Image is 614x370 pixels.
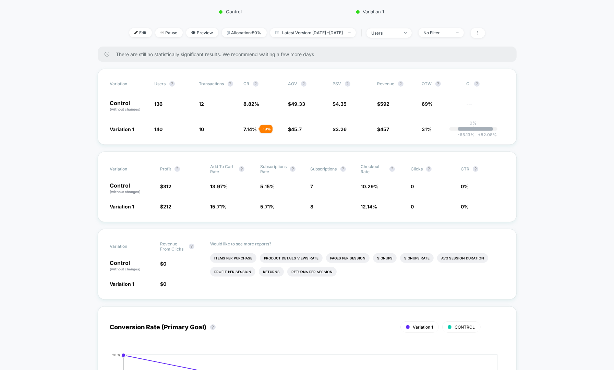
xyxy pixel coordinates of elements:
span: Preview [186,28,218,37]
span: 0 [163,261,166,267]
span: Edit [129,28,152,37]
span: Revenue From Clicks [160,241,185,252]
span: 0 [411,204,414,209]
span: CR [244,81,250,86]
span: $ [160,261,166,267]
span: + [478,132,481,137]
li: Product Details Views Rate [260,253,323,263]
span: Subscriptions Rate [260,164,287,174]
span: 457 [381,126,389,132]
li: Items Per Purchase [210,253,256,263]
button: ? [301,81,306,87]
span: 592 [381,101,390,107]
span: Variation 1 [110,281,134,287]
button: ? [228,81,233,87]
span: 82.08 % [474,132,497,137]
span: 7.14 % [244,126,257,132]
p: Control [110,100,148,112]
span: 0 % [461,204,469,209]
div: No Filter [424,30,451,35]
span: 312 [163,183,171,189]
span: There are still no statistically significant results. We recommend waiting a few more days [116,51,503,57]
button: ? [389,166,395,172]
button: ? [340,166,346,172]
span: | [359,28,366,38]
button: ? [210,324,216,330]
span: 5.71 % [260,204,275,209]
span: 0 [411,183,414,189]
span: Clicks [411,166,423,171]
button: ? [169,81,175,87]
span: Variation 1 [110,204,134,209]
button: ? [435,81,441,87]
span: $ [333,126,347,132]
span: 31% [422,126,432,132]
p: Control [110,183,153,194]
img: end [160,31,164,34]
button: ? [345,81,350,87]
span: $ [333,101,347,107]
span: $ [377,101,390,107]
span: CI [467,81,504,87]
button: ? [473,166,478,172]
span: Latest Version: [DATE] - [DATE] [270,28,356,37]
li: Returns Per Session [287,267,337,277]
span: 10 [199,126,204,132]
button: ? [189,244,194,249]
span: Profit [160,166,171,171]
span: Add To Cart Rate [210,164,236,174]
button: ? [426,166,432,172]
span: 140 [155,126,163,132]
span: 136 [155,101,163,107]
span: 7 [311,183,313,189]
span: --- [467,102,504,112]
span: 8 [311,204,314,209]
span: (without changes) [110,267,141,271]
span: Subscriptions [311,166,337,171]
img: end [404,32,407,34]
span: Variation [110,81,148,87]
span: Transactions [199,81,224,86]
img: calendar [275,31,279,34]
li: Profit Per Session [210,267,255,277]
li: Pages Per Session [326,253,370,263]
img: end [348,32,351,33]
span: 0 % [461,183,469,189]
button: ? [398,81,404,87]
span: $ [160,204,171,209]
span: Allocation: 50% [222,28,267,37]
div: - 19 % [260,125,273,133]
button: ? [239,166,244,172]
p: Would like to see more reports? [210,241,504,246]
span: $ [160,281,166,287]
span: (without changes) [110,190,141,194]
span: PSV [333,81,341,86]
span: users [155,81,166,86]
span: 12 [199,101,204,107]
p: Control [173,9,287,14]
span: 5.15 % [260,183,275,189]
span: Variation 1 [110,126,134,132]
span: 15.71 % [210,204,227,209]
li: Returns [259,267,284,277]
span: 212 [163,204,171,209]
span: Checkout Rate [361,164,386,174]
span: 10.29 % [361,183,378,189]
p: Control [110,260,153,272]
li: Signups Rate [400,253,434,263]
span: 13.97 % [210,183,228,189]
span: AOV [288,81,298,86]
p: | [473,126,474,131]
li: Avg Session Duration [437,253,488,263]
span: 12.14 % [361,204,377,209]
span: Variation [110,241,148,252]
span: (without changes) [110,107,141,111]
button: ? [290,166,296,172]
span: OTW [422,81,460,87]
span: Pause [155,28,183,37]
p: 0% [470,120,477,126]
span: 45.7 [291,126,302,132]
span: 49.33 [291,101,305,107]
span: 8.82 % [244,101,260,107]
div: users [372,30,399,36]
